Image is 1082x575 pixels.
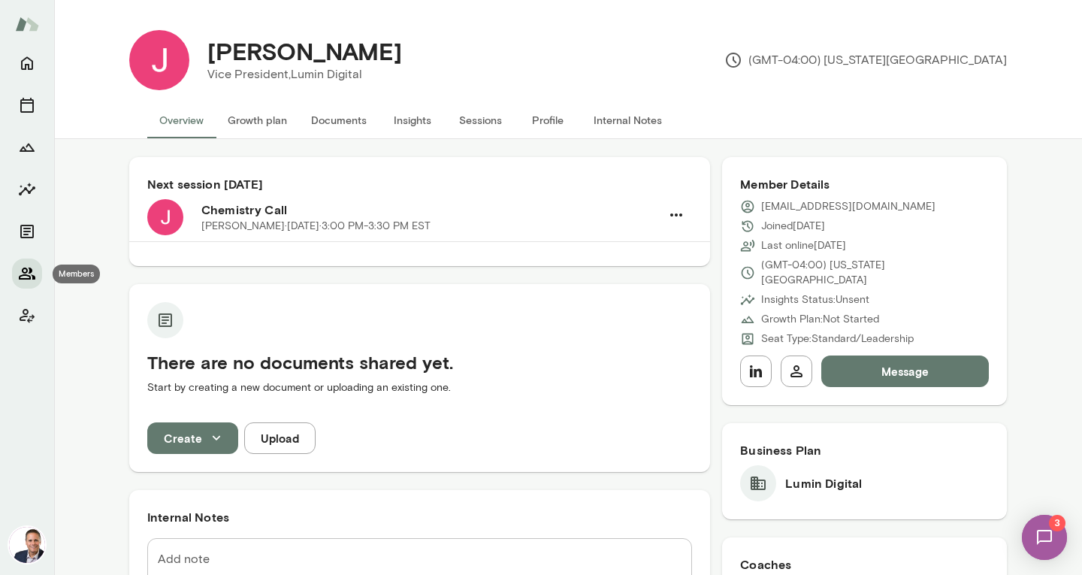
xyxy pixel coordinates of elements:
button: Upload [244,422,316,454]
p: Insights Status: Unsent [761,292,869,307]
p: [EMAIL_ADDRESS][DOMAIN_NAME] [761,199,935,214]
button: Growth Plan [12,132,42,162]
button: Growth plan [216,102,299,138]
img: Jon Fraser [9,527,45,563]
button: Internal Notes [582,102,674,138]
p: Vice President, Lumin Digital [207,65,402,83]
button: Sessions [12,90,42,120]
button: Documents [12,216,42,247]
h6: Lumin Digital [785,474,862,492]
button: Insights [12,174,42,204]
button: Home [12,48,42,78]
p: Seat Type: Standard/Leadership [761,331,914,347]
p: Joined [DATE] [761,219,825,234]
button: Overview [147,102,216,138]
p: (GMT-04:00) [US_STATE][GEOGRAPHIC_DATA] [761,258,989,288]
h6: Business Plan [740,441,989,459]
p: Start by creating a new document or uploading an existing one. [147,380,692,395]
button: Message [821,356,989,387]
h5: There are no documents shared yet. [147,350,692,374]
p: (GMT-04:00) [US_STATE][GEOGRAPHIC_DATA] [724,51,1007,69]
h6: Member Details [740,175,989,193]
h4: [PERSON_NAME] [207,37,402,65]
p: [PERSON_NAME] · [DATE] · 3:00 PM-3:30 PM EST [201,219,431,234]
div: Members [53,265,100,283]
button: Sessions [446,102,514,138]
h6: Next session [DATE] [147,175,692,193]
button: Documents [299,102,379,138]
button: Members [12,259,42,289]
h6: Chemistry Call [201,201,660,219]
img: Jennifer Miklosi [129,30,189,90]
button: Client app [12,301,42,331]
img: Mento [15,10,39,38]
button: Create [147,422,238,454]
h6: Internal Notes [147,508,692,526]
button: Profile [514,102,582,138]
p: Last online [DATE] [761,238,846,253]
h6: Coaches [740,555,989,573]
button: Insights [379,102,446,138]
p: Growth Plan: Not Started [761,312,879,327]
